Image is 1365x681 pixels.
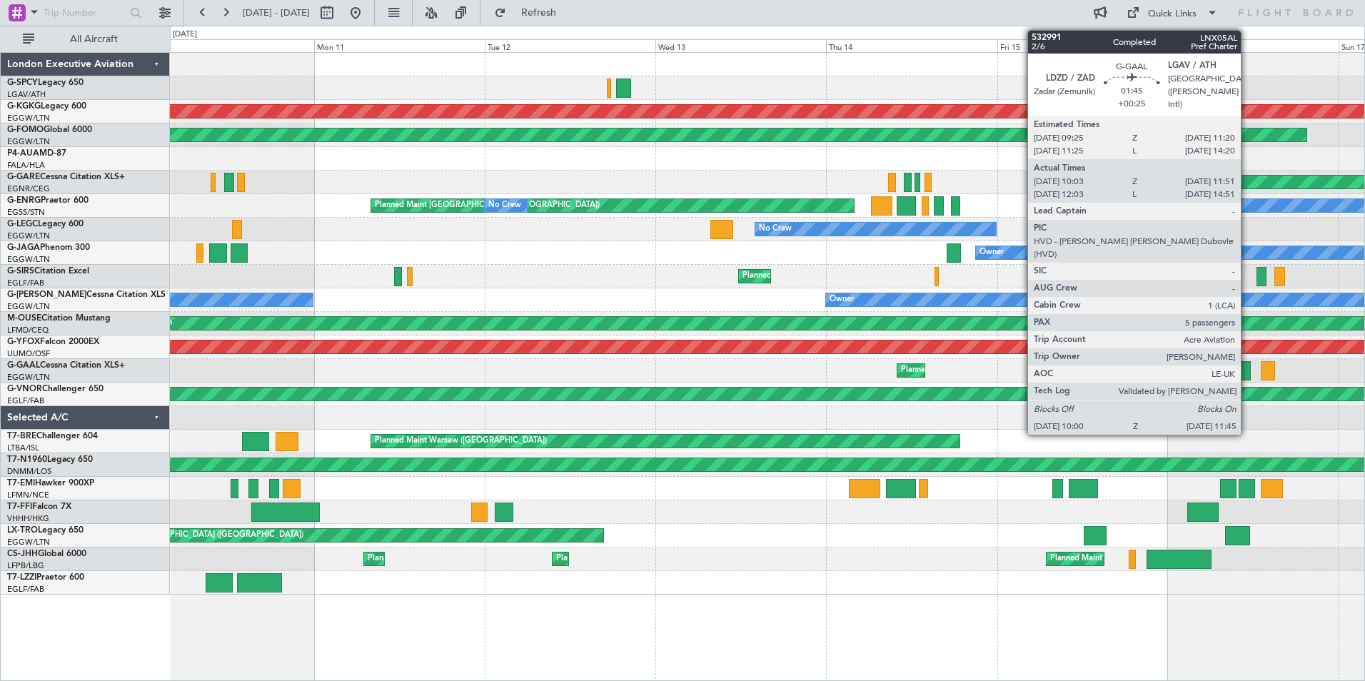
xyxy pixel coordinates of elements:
a: G-JAGAPhenom 300 [7,243,90,252]
a: VHHH/HKG [7,513,49,524]
a: G-LEGCLegacy 600 [7,220,84,228]
a: EGGW/LTN [7,537,50,548]
a: EGGW/LTN [7,231,50,241]
span: G-SPCY [7,79,38,87]
a: EGGW/LTN [7,372,50,383]
div: Planned Maint [GEOGRAPHIC_DATA] ([GEOGRAPHIC_DATA]) [556,548,781,570]
span: T7-BRE [7,432,36,440]
span: T7-EMI [7,479,35,488]
a: LFPB/LBG [7,560,44,571]
a: G-SIRSCitation Excel [7,267,89,276]
a: EGLF/FAB [7,278,44,288]
div: [DATE] [173,29,197,41]
span: T7-N1960 [7,455,47,464]
span: P4-AUA [7,149,39,158]
span: G-KGKG [7,102,41,111]
a: FALA/HLA [7,160,45,171]
a: G-SPCYLegacy 650 [7,79,84,87]
span: Refresh [509,8,569,18]
a: EGGW/LTN [7,113,50,123]
a: EGLF/FAB [7,584,44,595]
a: DNMM/LOS [7,466,51,477]
div: No Crew [759,218,792,240]
span: G-JAGA [7,243,40,252]
span: CS-JHH [7,550,38,558]
div: Wed 13 [655,39,826,52]
a: G-YFOXFalcon 2000EX [7,338,99,346]
a: G-VNORChallenger 650 [7,385,104,393]
div: Sun 10 [143,39,314,52]
a: T7-BREChallenger 604 [7,432,98,440]
div: Sat 16 [1168,39,1339,52]
div: Unplanned Maint [PERSON_NAME] [1086,171,1215,193]
div: Planned Maint [901,360,953,381]
a: LGAV/ATH [7,89,46,100]
a: LX-TROLegacy 650 [7,526,84,535]
a: UUMO/OSF [7,348,50,359]
div: Unplanned Maint [GEOGRAPHIC_DATA] ([GEOGRAPHIC_DATA]) [69,525,303,546]
a: LFMN/NCE [7,490,49,500]
span: T7-FFI [7,503,32,511]
span: All Aircraft [37,34,151,44]
span: [DATE] - [DATE] [243,6,310,19]
span: T7-LZZI [7,573,36,582]
span: G-VNOR [7,385,42,393]
div: Planned Maint Warsaw ([GEOGRAPHIC_DATA]) [375,430,547,452]
span: G-[PERSON_NAME] [7,291,86,299]
a: LFMD/CEQ [7,325,49,336]
span: M-OUSE [7,314,41,323]
div: Tue 12 [485,39,655,52]
div: Planned Maint [GEOGRAPHIC_DATA] ([GEOGRAPHIC_DATA]) [1050,548,1275,570]
div: Thu 14 [826,39,997,52]
a: G-GAALCessna Citation XLS+ [7,361,125,370]
a: G-GARECessna Citation XLS+ [7,173,125,181]
div: Owner [979,242,1004,263]
span: G-YFOX [7,338,40,346]
a: G-ENRGPraetor 600 [7,196,89,205]
a: EGLF/FAB [7,395,44,406]
div: Planned Maint [GEOGRAPHIC_DATA] ([GEOGRAPHIC_DATA]) [375,195,600,216]
a: M-OUSECitation Mustang [7,314,111,323]
span: G-SIRS [7,267,34,276]
a: G-KGKGLegacy 600 [7,102,86,111]
div: Planned Maint [GEOGRAPHIC_DATA] ([GEOGRAPHIC_DATA]) [368,548,593,570]
div: Quick Links [1148,7,1197,21]
input: Trip Number [44,2,126,24]
a: EGGW/LTN [7,136,50,147]
button: Quick Links [1119,1,1225,24]
a: G-FOMOGlobal 6000 [7,126,92,134]
span: G-FOMO [7,126,44,134]
a: CS-JHHGlobal 6000 [7,550,86,558]
span: G-GARE [7,173,40,181]
a: T7-EMIHawker 900XP [7,479,94,488]
a: LTBA/ISL [7,443,39,453]
div: Fri 15 [997,39,1168,52]
span: LX-TRO [7,526,38,535]
a: EGSS/STN [7,207,45,218]
div: Planned Maint [GEOGRAPHIC_DATA] ([GEOGRAPHIC_DATA]) [742,266,967,287]
a: EGGW/LTN [7,254,50,265]
div: Owner [830,289,854,311]
a: T7-LZZIPraetor 600 [7,573,84,582]
a: T7-FFIFalcon 7X [7,503,71,511]
div: Mon 11 [314,39,485,52]
a: EGNR/CEG [7,183,50,194]
div: Owner [1172,195,1196,216]
span: G-ENRG [7,196,41,205]
a: T7-N1960Legacy 650 [7,455,93,464]
a: G-[PERSON_NAME]Cessna Citation XLS [7,291,166,299]
button: Refresh [488,1,573,24]
div: No Crew [488,195,521,216]
span: G-GAAL [7,361,40,370]
button: All Aircraft [16,28,155,51]
a: EGGW/LTN [7,301,50,312]
span: G-LEGC [7,220,38,228]
a: P4-AUAMD-87 [7,149,66,158]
